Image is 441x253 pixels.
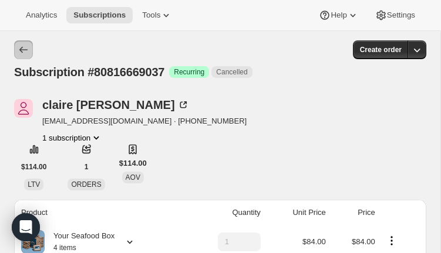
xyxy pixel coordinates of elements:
[14,40,33,59] button: Subscriptions
[135,7,179,23] button: Tools
[119,158,147,169] span: $114.00
[19,7,64,23] button: Analytics
[21,162,46,172] span: $114.00
[42,115,247,127] span: [EMAIL_ADDRESS][DOMAIN_NAME] · [PHONE_NUMBER]
[353,40,409,59] button: Create order
[42,99,189,111] div: claire [PERSON_NAME]
[71,180,101,189] span: ORDERS
[28,180,40,189] span: LTV
[126,173,140,182] span: AOV
[382,234,401,247] button: Product actions
[12,213,40,241] div: Open Intercom Messenger
[85,162,89,172] span: 1
[216,67,247,77] span: Cancelled
[368,7,422,23] button: Settings
[14,99,33,118] span: claire dubois
[26,11,57,20] span: Analytics
[264,200,329,225] th: Unit Price
[42,132,102,143] button: Product actions
[174,67,204,77] span: Recurring
[329,200,379,225] th: Price
[14,200,183,225] th: Product
[14,158,53,176] button: $114.00
[331,11,346,20] span: Help
[352,237,375,246] span: $84.00
[73,11,126,20] span: Subscriptions
[14,66,164,78] span: Subscription #80816669037
[312,7,365,23] button: Help
[183,200,264,225] th: Quantity
[387,11,415,20] span: Settings
[77,158,96,176] button: 1
[142,11,160,20] span: Tools
[53,244,76,252] small: 4 items
[360,45,402,54] span: Create order
[66,7,133,23] button: Subscriptions
[302,237,326,246] span: $84.00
